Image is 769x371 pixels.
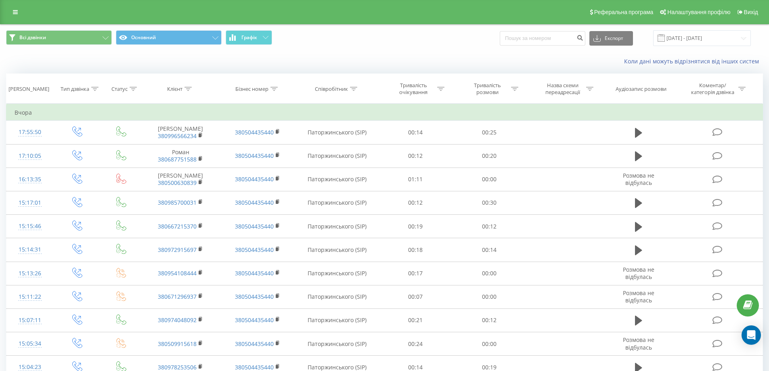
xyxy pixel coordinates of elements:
div: 15:14:31 [15,242,46,258]
div: Співробітник [315,86,348,92]
div: Бізнес номер [235,86,268,92]
div: 16:13:35 [15,172,46,187]
a: 380985700031 [158,199,197,206]
div: Тип дзвінка [61,86,89,92]
td: Паторжинського (SIP) [296,285,379,308]
td: [PERSON_NAME] [142,168,219,191]
span: Вихід [744,9,758,15]
a: Коли дані можуть відрізнятися вiд інших систем [624,57,763,65]
span: Налаштування профілю [667,9,730,15]
a: 380974048092 [158,316,197,324]
td: 00:24 [379,332,453,356]
button: Експорт [589,31,633,46]
td: 00:00 [453,332,526,356]
td: Паторжинського (SIP) [296,262,379,285]
div: 15:13:26 [15,266,46,281]
span: Розмова не відбулась [623,289,654,304]
a: 380996566234 [158,132,197,140]
td: Паторжинського (SIP) [296,121,379,144]
a: 380504435440 [235,175,274,183]
td: Паторжинського (SIP) [296,168,379,191]
a: 380504435440 [235,246,274,254]
a: 380978253506 [158,363,197,371]
td: 00:00 [453,285,526,308]
span: Реферальна програма [594,9,654,15]
a: 380500630839 [158,179,197,187]
div: Open Intercom Messenger [742,325,761,345]
button: Графік [226,30,272,45]
a: 380504435440 [235,128,274,136]
div: Назва схеми переадресації [541,82,584,96]
span: Графік [241,35,257,40]
a: 380954108444 [158,269,197,277]
td: Паторжинського (SIP) [296,308,379,332]
div: Аудіозапис розмови [616,86,666,92]
div: Статус [111,86,128,92]
input: Пошук за номером [500,31,585,46]
div: 15:17:01 [15,195,46,211]
a: 380504435440 [235,152,274,159]
td: Вчора [6,105,763,121]
div: 15:07:11 [15,312,46,328]
div: Тривалість очікування [392,82,435,96]
div: 15:05:34 [15,336,46,352]
td: Паторжинського (SIP) [296,332,379,356]
td: Паторжинського (SIP) [296,238,379,262]
span: Всі дзвінки [19,34,46,41]
button: Основний [116,30,222,45]
td: 00:30 [453,191,526,214]
span: Розмова не відбулась [623,336,654,351]
td: 01:11 [379,168,453,191]
div: 15:15:46 [15,218,46,234]
div: 15:11:22 [15,289,46,305]
td: 00:25 [453,121,526,144]
button: Всі дзвінки [6,30,112,45]
div: [PERSON_NAME] [8,86,49,92]
td: 00:12 [453,215,526,238]
div: Тривалість розмови [466,82,509,96]
span: Розмова не відбулась [623,266,654,281]
td: 00:17 [379,262,453,285]
div: 17:55:50 [15,124,46,140]
td: 00:12 [453,308,526,332]
div: 17:10:05 [15,148,46,164]
td: 00:00 [453,262,526,285]
td: 00:19 [379,215,453,238]
td: Паторжинського (SIP) [296,215,379,238]
td: 00:14 [379,121,453,144]
td: Паторжинського (SIP) [296,191,379,214]
a: 380671296937 [158,293,197,300]
a: 380509915618 [158,340,197,348]
a: 380504435440 [235,199,274,206]
td: 00:21 [379,308,453,332]
td: [PERSON_NAME] [142,121,219,144]
td: 00:14 [453,238,526,262]
td: 00:20 [453,144,526,168]
a: 380667215370 [158,222,197,230]
div: Клієнт [167,86,182,92]
a: 380972915697 [158,246,197,254]
td: Роман [142,144,219,168]
td: 00:12 [379,144,453,168]
a: 380504435440 [235,222,274,230]
td: Паторжинського (SIP) [296,144,379,168]
a: 380504435440 [235,316,274,324]
td: 00:07 [379,285,453,308]
a: 380504435440 [235,269,274,277]
td: 00:12 [379,191,453,214]
div: Коментар/категорія дзвінка [689,82,736,96]
a: 380504435440 [235,293,274,300]
a: 380687751588 [158,155,197,163]
td: 00:18 [379,238,453,262]
a: 380504435440 [235,340,274,348]
td: 00:00 [453,168,526,191]
a: 380504435440 [235,363,274,371]
span: Розмова не відбулась [623,172,654,187]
